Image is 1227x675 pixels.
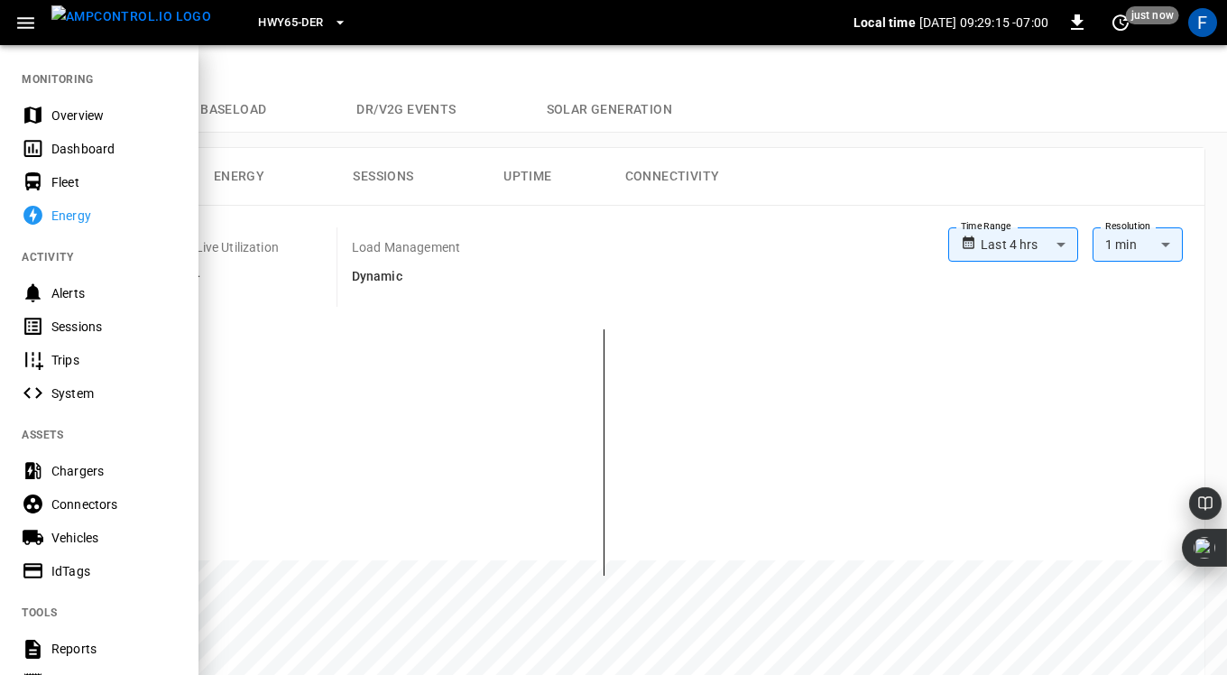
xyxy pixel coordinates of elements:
[51,529,177,547] div: Vehicles
[51,173,177,191] div: Fleet
[51,351,177,369] div: Trips
[51,106,177,125] div: Overview
[1126,6,1179,24] span: just now
[51,562,177,580] div: IdTags
[51,140,177,158] div: Dashboard
[51,318,177,336] div: Sessions
[51,384,177,402] div: System
[258,13,323,33] span: HWY65-DER
[1106,8,1135,37] button: set refresh interval
[919,14,1048,32] p: [DATE] 09:29:15 -07:00
[51,462,177,480] div: Chargers
[853,14,916,32] p: Local time
[51,5,211,28] img: ampcontrol.io logo
[51,284,177,302] div: Alerts
[1188,8,1217,37] div: profile-icon
[51,207,177,225] div: Energy
[51,495,177,513] div: Connectors
[51,640,177,658] div: Reports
